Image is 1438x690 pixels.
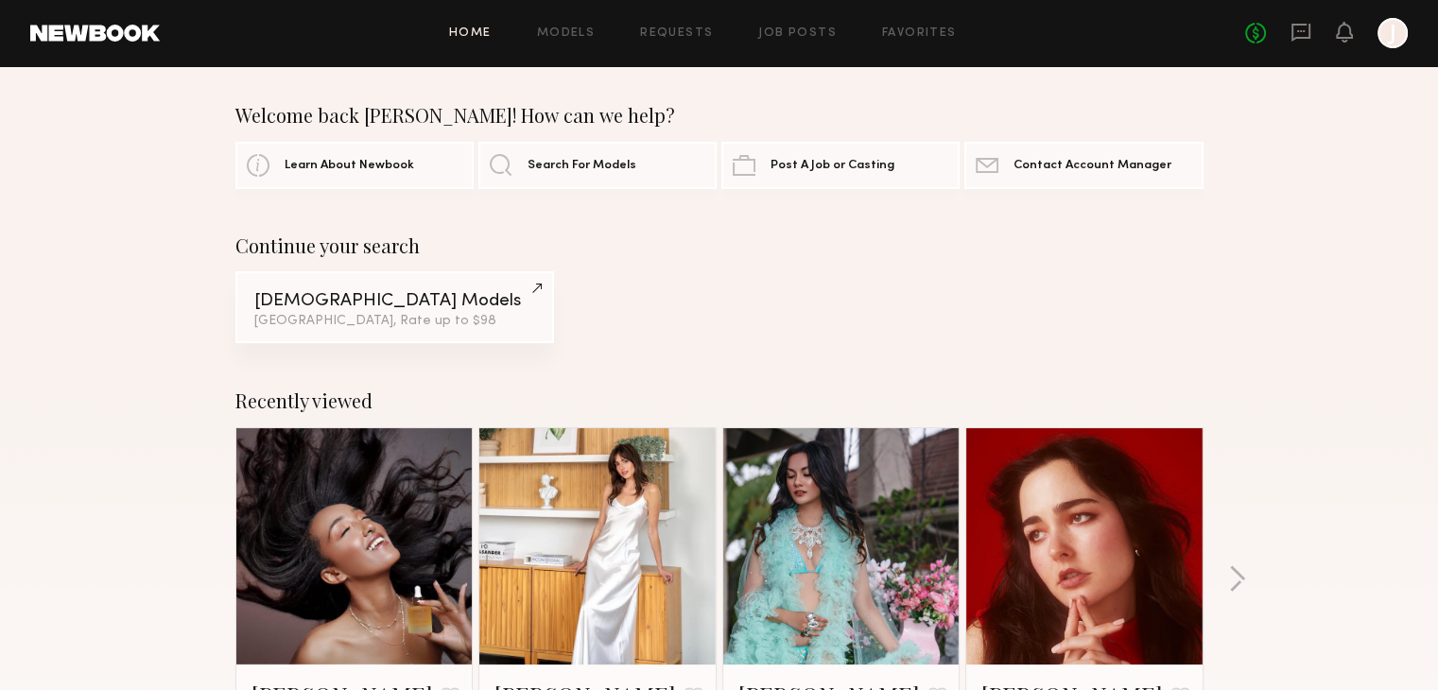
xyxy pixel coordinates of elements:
span: Post A Job or Casting [771,160,894,172]
div: [DEMOGRAPHIC_DATA] Models [254,292,535,310]
a: Home [449,27,492,40]
span: Contact Account Manager [1014,160,1171,172]
a: Favorites [882,27,957,40]
div: Continue your search [235,234,1204,257]
a: J [1377,18,1408,48]
a: Contact Account Manager [964,142,1203,189]
a: Post A Job or Casting [721,142,960,189]
a: Search For Models [478,142,717,189]
div: [GEOGRAPHIC_DATA], Rate up to $98 [254,315,535,328]
a: Learn About Newbook [235,142,474,189]
a: Models [537,27,595,40]
span: Learn About Newbook [285,160,414,172]
div: Welcome back [PERSON_NAME]! How can we help? [235,104,1204,127]
a: [DEMOGRAPHIC_DATA] Models[GEOGRAPHIC_DATA], Rate up to $98 [235,271,554,343]
span: Search For Models [528,160,636,172]
a: Job Posts [758,27,837,40]
a: Requests [640,27,713,40]
div: Recently viewed [235,389,1204,412]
